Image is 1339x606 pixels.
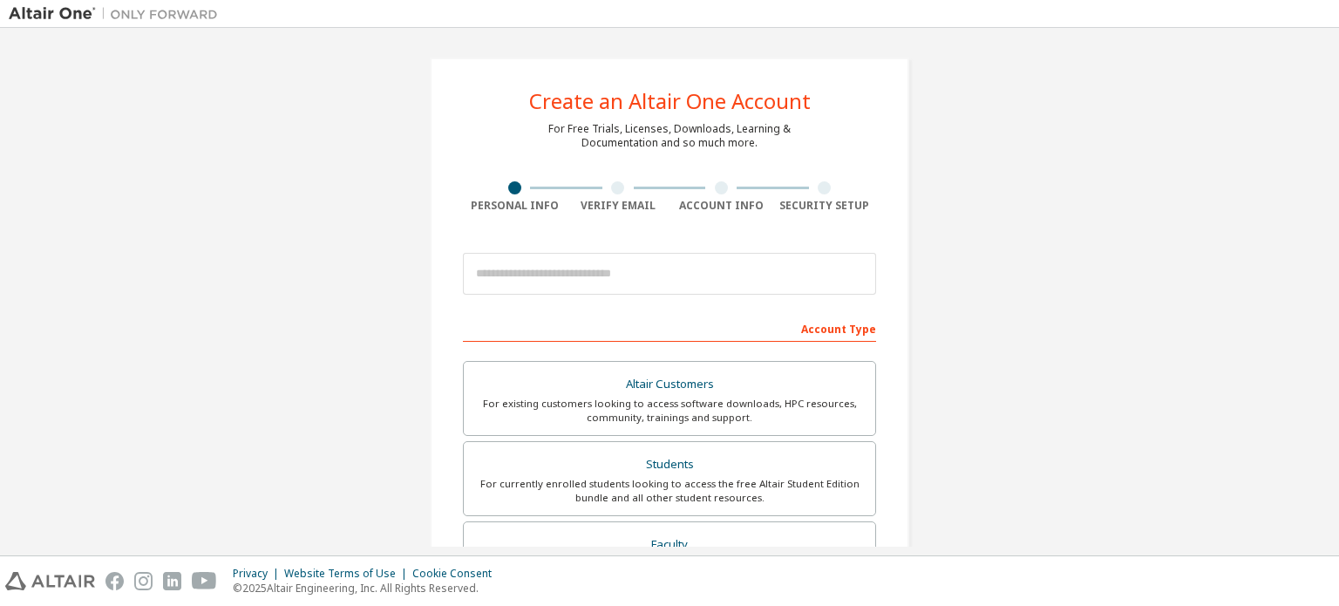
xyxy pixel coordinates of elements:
div: Verify Email [567,199,670,213]
div: For Free Trials, Licenses, Downloads, Learning & Documentation and so much more. [548,122,791,150]
div: Security Setup [773,199,877,213]
img: instagram.svg [134,572,153,590]
div: Create an Altair One Account [529,91,811,112]
div: Website Terms of Use [284,567,412,581]
div: Account Type [463,314,876,342]
div: For existing customers looking to access software downloads, HPC resources, community, trainings ... [474,397,865,425]
div: Personal Info [463,199,567,213]
div: Account Info [669,199,773,213]
div: Privacy [233,567,284,581]
div: Cookie Consent [412,567,502,581]
img: altair_logo.svg [5,572,95,590]
div: Altair Customers [474,372,865,397]
img: Altair One [9,5,227,23]
img: youtube.svg [192,572,217,590]
img: linkedin.svg [163,572,181,590]
img: facebook.svg [105,572,124,590]
p: © 2025 Altair Engineering, Inc. All Rights Reserved. [233,581,502,596]
div: Faculty [474,533,865,557]
div: For currently enrolled students looking to access the free Altair Student Edition bundle and all ... [474,477,865,505]
div: Students [474,453,865,477]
